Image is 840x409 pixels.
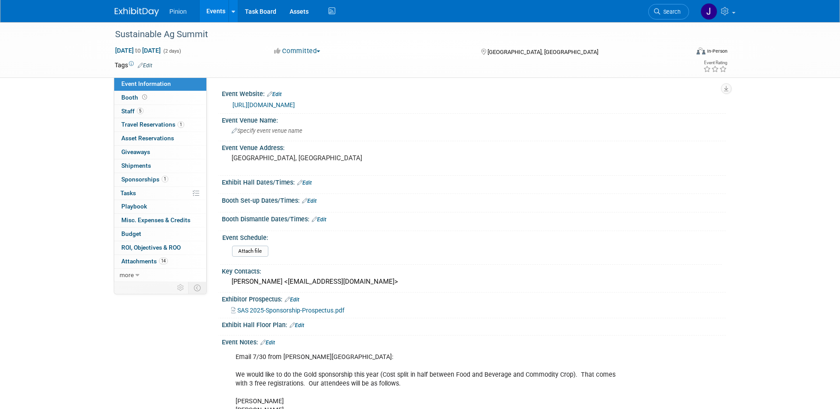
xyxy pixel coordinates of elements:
span: SAS 2025-Sponsorship-Prospectus.pdf [237,307,345,314]
img: Format-Inperson.png [697,47,705,54]
a: Attachments14 [114,255,206,268]
a: Search [648,4,689,19]
span: 1 [162,176,168,182]
span: Giveaways [121,148,150,155]
span: Sponsorships [121,176,168,183]
div: Key Contacts: [222,265,726,276]
a: Asset Reservations [114,132,206,145]
span: Specify event venue name [232,127,302,134]
div: Event Website: [222,87,726,99]
span: [GEOGRAPHIC_DATA], [GEOGRAPHIC_DATA] [488,49,598,55]
a: Edit [302,198,317,204]
span: Travel Reservations [121,121,184,128]
span: ROI, Objectives & ROO [121,244,181,251]
span: to [134,47,142,54]
div: Event Venue Name: [222,114,726,125]
a: Giveaways [114,146,206,159]
span: Playbook [121,203,147,210]
span: Misc. Expenses & Credits [121,216,190,224]
pre: [GEOGRAPHIC_DATA], [GEOGRAPHIC_DATA] [232,154,422,162]
div: Booth Dismantle Dates/Times: [222,212,726,224]
span: Booth not reserved yet [140,94,149,100]
a: SAS 2025-Sponsorship-Prospectus.pdf [231,307,345,314]
a: [URL][DOMAIN_NAME] [232,101,295,108]
span: 1 [178,121,184,128]
a: Playbook [114,200,206,213]
a: Event Information [114,77,206,91]
div: Event Rating [703,61,727,65]
span: Event Information [121,80,171,87]
span: Budget [121,230,141,237]
a: Edit [138,62,152,69]
td: Tags [115,61,152,69]
span: 14 [159,258,168,264]
div: Event Notes: [222,336,726,347]
a: Booth [114,91,206,104]
a: Misc. Expenses & Credits [114,214,206,227]
div: Sustainable Ag Summit [112,27,676,42]
button: Committed [271,46,324,56]
img: ExhibitDay [115,8,159,16]
a: Sponsorships1 [114,173,206,186]
div: Booth Set-up Dates/Times: [222,194,726,205]
span: Asset Reservations [121,135,174,142]
div: Event Schedule: [222,231,722,242]
div: Exhibit Hall Dates/Times: [222,176,726,187]
span: Pinion [170,8,187,15]
div: Event Venue Address: [222,141,726,152]
a: Edit [297,180,312,186]
a: Edit [285,297,299,303]
span: Tasks [120,189,136,197]
a: Staff5 [114,105,206,118]
td: Toggle Event Tabs [188,282,206,293]
span: Staff [121,108,143,115]
span: Attachments [121,258,168,265]
a: Travel Reservations1 [114,118,206,131]
img: Jennifer Plumisto [701,3,717,20]
a: Edit [267,91,282,97]
div: Event Format [637,46,728,59]
span: 5 [137,108,143,114]
a: Edit [290,322,304,328]
a: Budget [114,228,206,241]
a: ROI, Objectives & ROO [114,241,206,255]
a: Edit [312,216,326,223]
span: Booth [121,94,149,101]
div: Exhibitor Prospectus: [222,293,726,304]
a: Shipments [114,159,206,173]
a: Edit [260,340,275,346]
span: Shipments [121,162,151,169]
span: (2 days) [163,48,181,54]
a: Tasks [114,187,206,200]
div: In-Person [707,48,728,54]
div: [PERSON_NAME] <[EMAIL_ADDRESS][DOMAIN_NAME]> [228,275,719,289]
span: more [120,271,134,278]
td: Personalize Event Tab Strip [173,282,189,293]
a: more [114,269,206,282]
span: [DATE] [DATE] [115,46,161,54]
div: Exhibit Hall Floor Plan: [222,318,726,330]
span: Search [660,8,681,15]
